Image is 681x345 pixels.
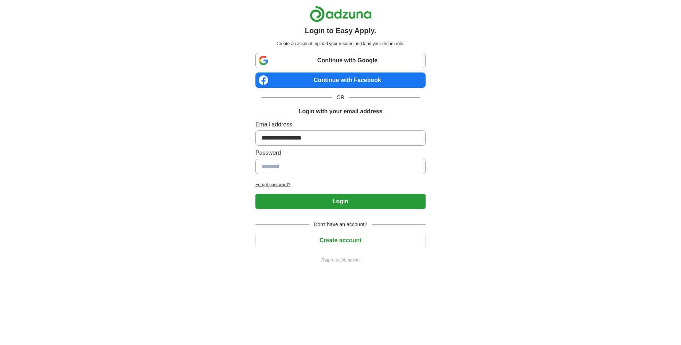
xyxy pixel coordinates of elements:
[257,40,424,47] p: Create an account, upload your resume and land your dream role.
[255,120,426,129] label: Email address
[255,237,426,243] a: Create account
[305,25,376,36] h1: Login to Easy Apply.
[332,94,349,101] span: OR
[255,233,426,248] button: Create account
[255,257,426,263] a: Return to job advert
[309,221,372,228] span: Don't have an account?
[255,149,426,157] label: Password
[255,72,426,88] a: Continue with Facebook
[298,107,382,116] h1: Login with your email address
[255,194,426,209] button: Login
[255,181,426,188] a: Forgot password?
[255,53,426,68] a: Continue with Google
[310,6,372,22] img: Adzuna logo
